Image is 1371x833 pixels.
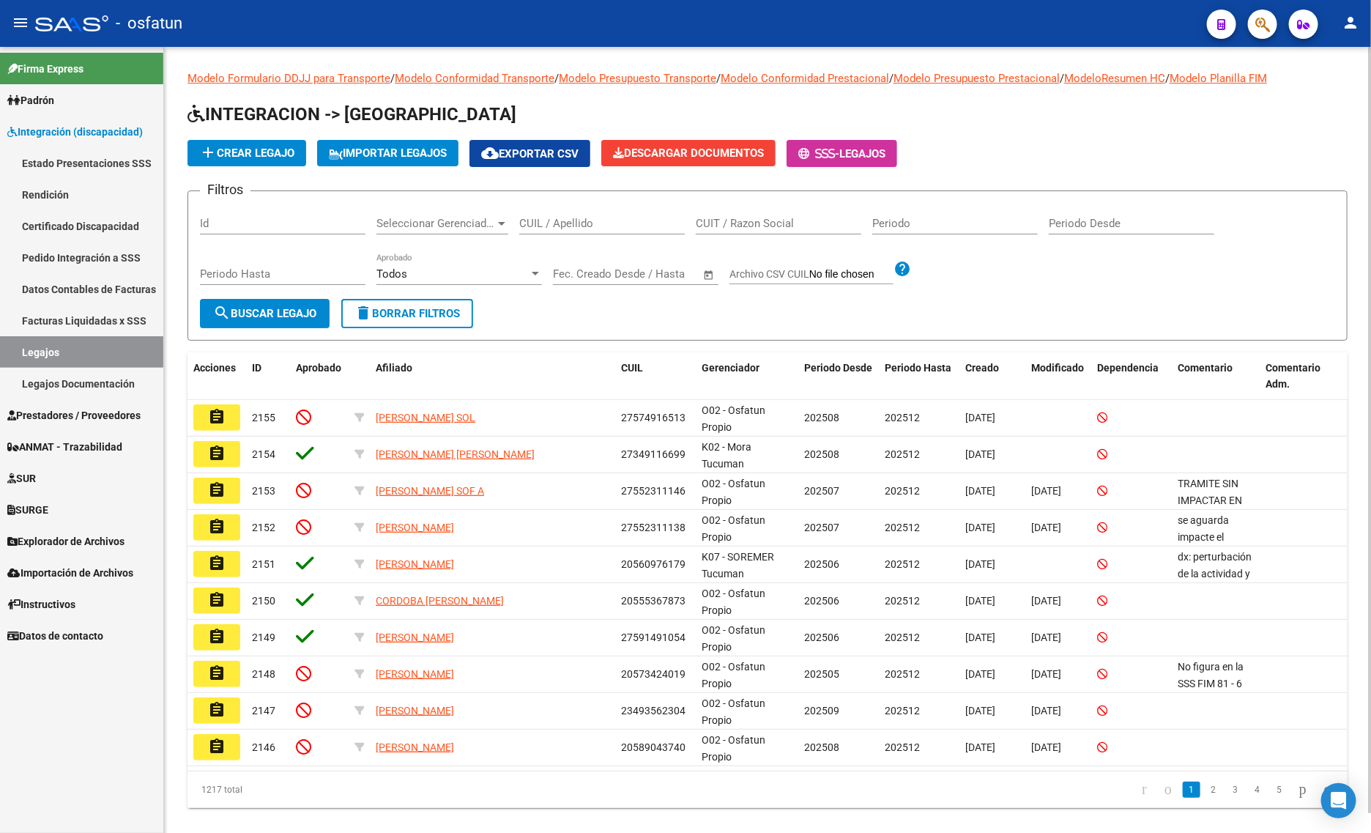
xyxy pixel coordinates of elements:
[187,72,390,85] a: Modelo Formulario DDJJ para Transporte
[965,595,995,607] span: [DATE]
[729,268,809,280] span: Archivo CSV CUIL
[200,179,250,200] h3: Filtros
[804,558,839,570] span: 202506
[621,741,685,753] span: 20589043740
[702,362,759,374] span: Gerenciador
[187,70,1348,808] div: / / / / / /
[1183,782,1200,798] a: 1
[208,591,226,609] mat-icon: assignment
[1031,632,1061,643] span: [DATE]
[787,140,897,167] button: -Legajos
[621,595,685,607] span: 20555367873
[7,533,125,549] span: Explorador de Archivos
[208,555,226,572] mat-icon: assignment
[965,558,995,570] span: [DATE]
[885,632,920,643] span: 202512
[702,588,765,616] span: O02 - Osfatun Propio
[213,307,316,320] span: Buscar Legajo
[7,92,54,108] span: Padrón
[702,661,765,689] span: O02 - Osfatun Propio
[965,632,995,643] span: [DATE]
[804,595,839,607] span: 202506
[376,705,454,717] span: [PERSON_NAME]
[804,705,839,717] span: 202509
[7,502,48,518] span: SURGE
[376,595,504,607] span: CORDOBA [PERSON_NAME]
[893,72,1060,85] a: Modelo Presupuesto Prestacional
[965,412,995,423] span: [DATE]
[615,352,696,401] datatable-header-cell: CUIL
[370,352,615,401] datatable-header-cell: Afiliado
[1031,362,1084,374] span: Modificado
[798,352,879,401] datatable-header-cell: Periodo Desde
[7,407,141,423] span: Prestadores / Proveedores
[200,299,330,328] button: Buscar Legajo
[376,448,535,460] span: [PERSON_NAME] [PERSON_NAME]
[1031,741,1061,753] span: [DATE]
[804,741,839,753] span: 202508
[1031,595,1061,607] span: [DATE]
[187,352,246,401] datatable-header-cell: Acciones
[469,140,590,167] button: Exportar CSV
[965,362,999,374] span: Creado
[1170,72,1267,85] a: Modelo Planilla FIM
[1178,661,1244,706] span: No figura en la SSS FIM 81 - 6 años
[965,485,995,497] span: [DATE]
[208,701,226,719] mat-icon: assignment
[1321,783,1356,818] div: Open Intercom Messenger
[885,705,920,717] span: 202512
[1203,777,1225,802] li: page 2
[208,738,226,755] mat-icon: assignment
[804,485,839,497] span: 202507
[193,362,236,374] span: Acciones
[376,362,412,374] span: Afiliado
[376,668,454,680] span: [PERSON_NAME]
[1227,782,1244,798] a: 3
[252,668,275,680] span: 2148
[809,268,893,281] input: Archivo CSV CUIL
[1205,782,1222,798] a: 2
[804,362,872,374] span: Periodo Desde
[187,104,516,125] span: INTEGRACION -> [GEOGRAPHIC_DATA]
[1025,352,1091,401] datatable-header-cell: Modificado
[798,147,839,160] span: -
[329,147,447,160] span: IMPORTAR LEGAJOS
[1097,362,1159,374] span: Dependencia
[7,565,133,581] span: Importación de Archivos
[885,485,920,497] span: 202512
[621,632,685,643] span: 27591491054
[1178,478,1256,723] span: TRAMITE SIN IMPACTAR EN LA SSSALUD // SIN documentacion de los prestadores hasta que la af. no re...
[696,352,798,401] datatable-header-cell: Gerenciador
[702,404,765,433] span: O02 - Osfatun Propio
[1342,14,1359,32] mat-icon: person
[702,697,765,726] span: O02 - Osfatun Propio
[804,522,839,533] span: 202507
[213,304,231,322] mat-icon: search
[965,668,995,680] span: [DATE]
[1268,777,1290,802] li: page 5
[376,741,454,753] span: [PERSON_NAME]
[553,267,601,281] input: Start date
[1271,782,1288,798] a: 5
[252,522,275,533] span: 2152
[208,408,226,426] mat-icon: assignment
[376,485,484,497] span: [PERSON_NAME] SOF A
[721,72,889,85] a: Modelo Conformidad Prestacional
[1172,352,1260,401] datatable-header-cell: Comentario
[246,352,290,401] datatable-header-cell: ID
[252,741,275,753] span: 2146
[252,448,275,460] span: 2154
[208,518,226,536] mat-icon: assignment
[481,144,499,162] mat-icon: cloud_download
[885,412,920,423] span: 202512
[1178,551,1252,596] span: dx: perturbación de la actividad y de la atención
[1225,777,1246,802] li: page 3
[885,522,920,533] span: 202512
[376,558,454,570] span: [PERSON_NAME]
[1158,782,1178,798] a: go to previous page
[702,734,765,763] span: O02 - Osfatun Propio
[702,551,774,580] span: K07 - SOREMER Tucuman
[601,140,776,166] button: Descargar Documentos
[621,485,685,497] span: 27552311146
[1178,514,1229,576] span: se aguarda impacte el tramite en SSSalud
